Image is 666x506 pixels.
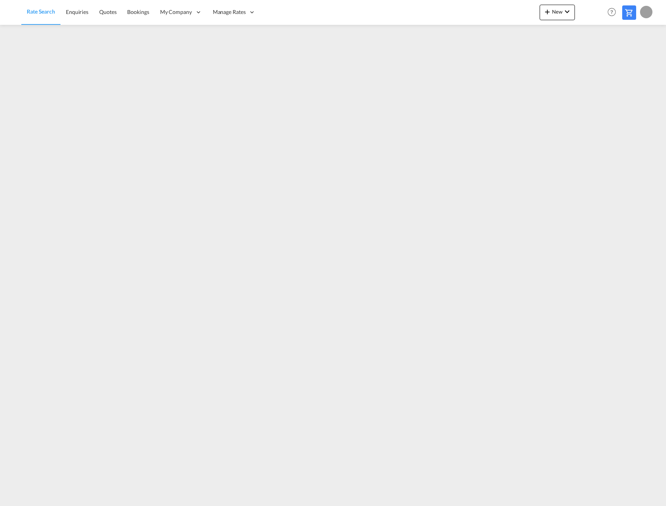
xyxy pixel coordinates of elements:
md-icon: icon-chevron-down [562,7,572,16]
span: New [543,9,572,15]
span: Rate Search [27,8,55,15]
md-icon: icon-plus 400-fg [543,7,552,16]
span: Manage Rates [213,8,246,16]
span: Bookings [127,9,149,15]
span: My Company [160,8,192,16]
button: icon-plus 400-fgNewicon-chevron-down [540,5,575,20]
span: Enquiries [66,9,88,15]
span: Quotes [99,9,116,15]
div: Help [605,5,622,19]
span: Help [605,5,618,19]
